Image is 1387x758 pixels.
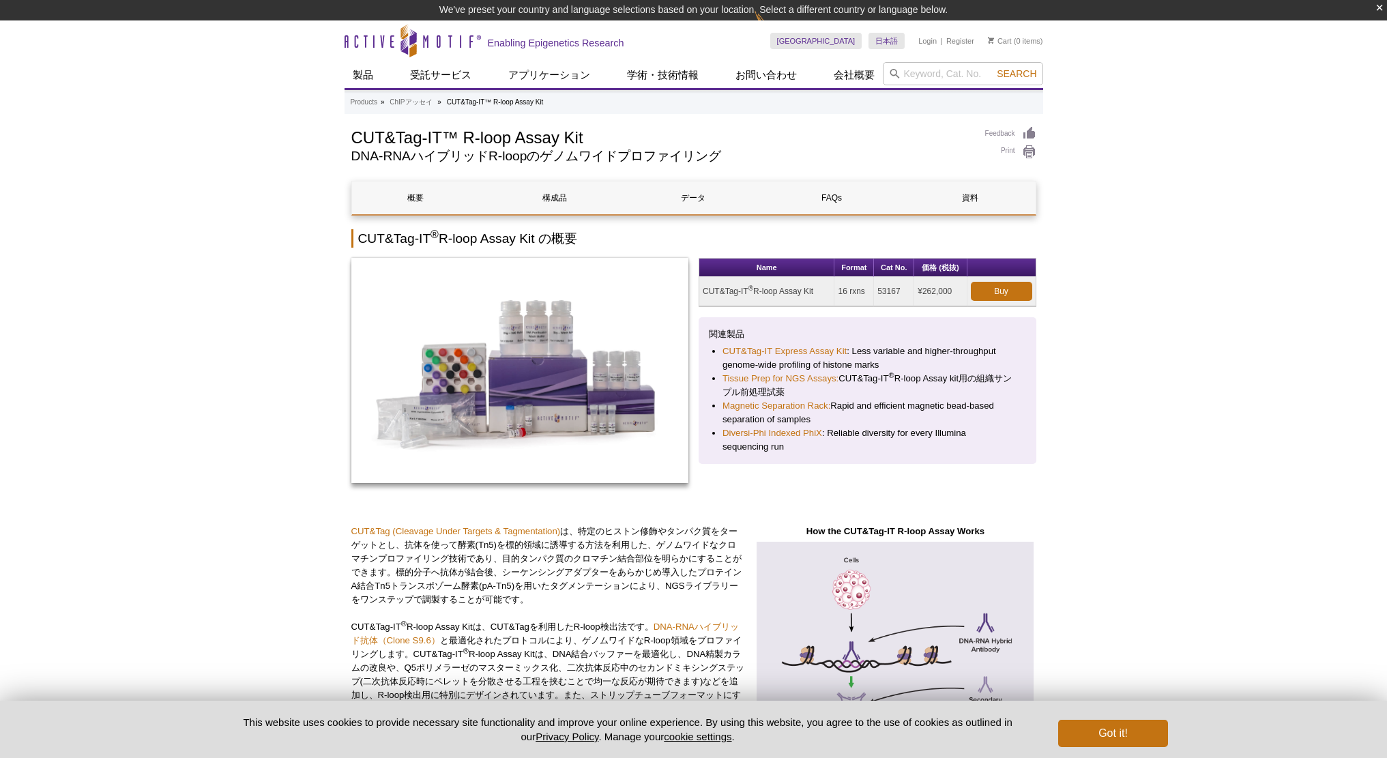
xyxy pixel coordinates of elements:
[699,277,834,306] td: CUT&Tag-IT R-loop Assay Kit
[993,68,1040,80] button: Search
[941,33,943,49] li: |
[488,37,624,49] h2: Enabling Epigenetics Research
[722,345,1012,372] li: : Less variable and higher-throughput genome-wide profiling of histone marks
[722,399,830,413] a: Magnetic Separation Rack:
[664,731,731,742] button: cookie settings
[834,259,874,277] th: Format
[874,259,914,277] th: Cat No.
[971,282,1032,301] a: Buy
[914,277,967,306] td: ¥262,000
[401,619,407,627] sup: ®
[437,98,441,106] li: »
[748,285,753,292] sup: ®
[536,731,598,742] a: Privacy Policy
[722,426,822,440] a: Diversi-Phi Indexed PhiX
[390,96,432,108] a: ChIPアッセイ
[351,620,745,716] p: CUT&Tag-IT R-loop Assay Kitは、CUT&Tagを利用したR-loop検出法です。 と最適化されたプロトコルにより、ゲノムワイドなR-loop領域をプロファイリングします...
[868,33,905,49] a: 日本語
[220,715,1036,744] p: This website uses cookies to provide necessary site functionality and improve your online experie...
[381,98,385,106] li: »
[834,277,874,306] td: 16 rxns
[447,98,544,106] li: CUT&Tag-IT™ R-loop Assay Kit
[351,150,972,162] h2: DNA-RNAハイブリッドR-loopのゲノムワイドプロファイリング
[889,371,894,379] sup: ®
[914,259,967,277] th: 価格 (税抜)
[874,277,914,306] td: 53167
[491,181,619,214] a: 構成品
[755,10,791,42] img: Change Here
[619,62,707,88] a: 学術・技術情報
[722,345,847,358] a: CUT&Tag-IT Express Assay Kit
[500,62,598,88] a: アプリケーション
[770,33,862,49] a: [GEOGRAPHIC_DATA]
[806,526,984,536] strong: How the CUT&Tag-IT R-loop Assay Works
[402,62,480,88] a: 受託サービス
[351,229,1036,248] h2: CUT&Tag-IT R-loop Assay Kit の概要
[351,526,561,536] a: CUT&Tag (Cleavage Under Targets & Tagmentation)
[351,96,377,108] a: Products
[430,229,439,240] sup: ®
[985,126,1036,141] a: Feedback
[727,62,805,88] a: お問い合わせ
[699,259,834,277] th: Name
[1058,720,1167,747] button: Got it!
[883,62,1043,85] input: Keyword, Cat. No.
[722,372,1012,399] li: CUT&Tag-IT R-loop Assay kit用の組織サンプル前処理試薬
[351,525,745,607] p: は、特定のヒストン修飾やタンパク質をターゲットとし、抗体を使って酵素(Tn5)を標的領域に誘導する方法を利用した、ゲノムワイドなクロマチンプロファイリング技術であり、目的タンパク質のクロマチン結...
[722,372,838,385] a: Tissue Prep for NGS Assays:
[946,36,974,46] a: Register
[988,33,1043,49] li: (0 items)
[906,181,1034,214] a: 資料
[463,646,469,654] sup: ®
[722,399,1012,426] li: Rapid and efficient magnetic bead-based separation of samples
[345,62,381,88] a: 製品
[722,426,1012,454] li: : Reliable diversity for every Illumina sequencing run
[768,181,896,214] a: FAQs
[351,622,739,645] a: DNA-RNAハイブリッド抗体（Clone S9.6）
[918,36,937,46] a: Login
[988,37,994,44] img: Your Cart
[985,145,1036,160] a: Print
[709,327,1026,341] p: 関連製品
[997,68,1036,79] span: Search
[351,258,689,483] img: CUT&Tag-IT<sup>®</sup> R-loop Assay Kit
[351,126,972,147] h1: CUT&Tag-IT™ R-loop Assay Kit
[629,181,757,214] a: データ
[352,181,480,214] a: 概要
[826,62,883,88] a: 会社概要
[988,36,1012,46] a: Cart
